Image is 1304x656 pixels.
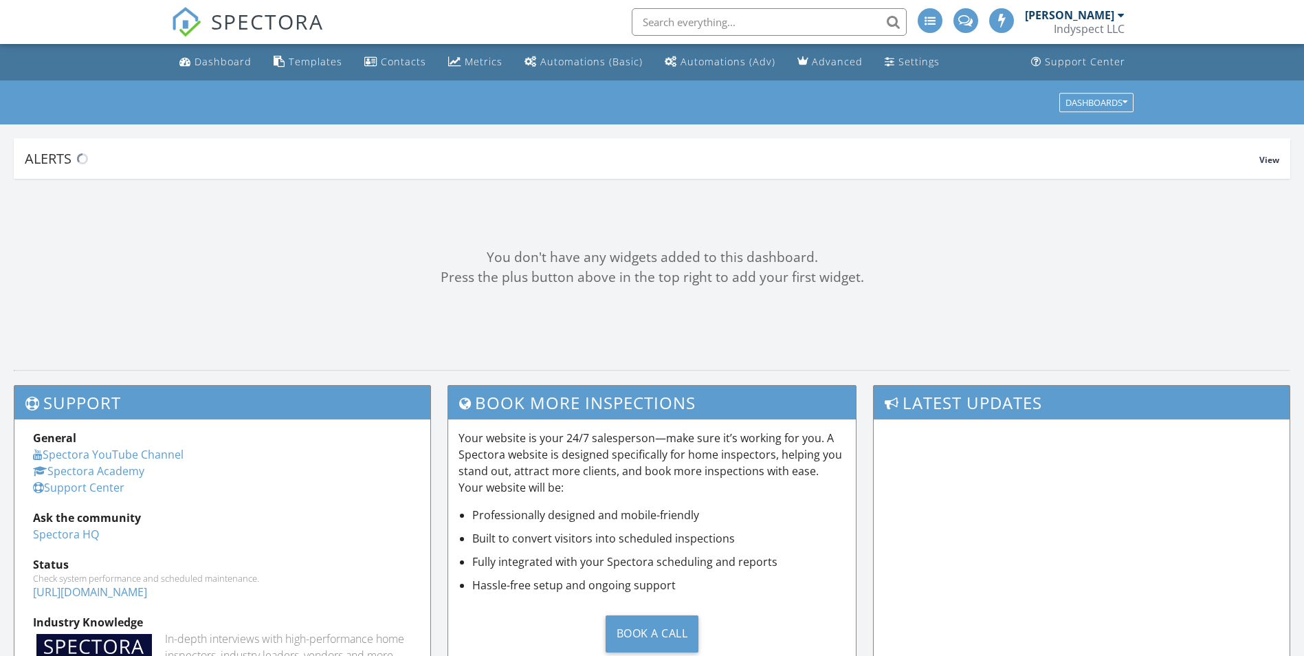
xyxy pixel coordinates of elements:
[879,50,945,75] a: Settings
[14,386,430,419] h3: Support
[33,447,184,462] a: Spectora YouTube Channel
[472,530,846,547] li: Built to convert visitors into scheduled inspections
[632,8,907,36] input: Search everything...
[289,55,342,68] div: Templates
[519,50,648,75] a: Automations (Basic)
[874,386,1290,419] h3: Latest Updates
[1026,50,1131,75] a: Support Center
[812,55,863,68] div: Advanced
[33,556,412,573] div: Status
[33,573,412,584] div: Check system performance and scheduled maintenance.
[1025,8,1114,22] div: [PERSON_NAME]
[681,55,775,68] div: Automations (Adv)
[472,577,846,593] li: Hassle-free setup and ongoing support
[33,527,99,542] a: Spectora HQ
[211,7,324,36] span: SPECTORA
[174,50,257,75] a: Dashboard
[1259,154,1279,166] span: View
[195,55,252,68] div: Dashboard
[1059,93,1134,112] button: Dashboards
[540,55,643,68] div: Automations (Basic)
[33,584,147,600] a: [URL][DOMAIN_NAME]
[33,480,124,495] a: Support Center
[268,50,348,75] a: Templates
[14,267,1290,287] div: Press the plus button above in the top right to add your first widget.
[448,386,856,419] h3: Book More Inspections
[898,55,940,68] div: Settings
[14,248,1290,267] div: You don't have any widgets added to this dashboard.
[443,50,508,75] a: Metrics
[171,19,324,47] a: SPECTORA
[25,149,1259,168] div: Alerts
[33,510,412,526] div: Ask the community
[472,507,846,523] li: Professionally designed and mobile-friendly
[465,55,502,68] div: Metrics
[381,55,426,68] div: Contacts
[1065,98,1127,107] div: Dashboards
[606,615,699,653] div: Book a Call
[171,7,201,37] img: The Best Home Inspection Software - Spectora
[458,430,846,496] p: Your website is your 24/7 salesperson—make sure it’s working for you. A Spectora website is desig...
[472,554,846,570] li: Fully integrated with your Spectora scheduling and reports
[33,430,76,446] strong: General
[1054,22,1125,36] div: Indyspect LLC
[359,50,432,75] a: Contacts
[659,50,781,75] a: Automations (Advanced)
[33,463,144,479] a: Spectora Academy
[33,614,412,631] div: Industry Knowledge
[792,50,868,75] a: Advanced
[1045,55,1125,68] div: Support Center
